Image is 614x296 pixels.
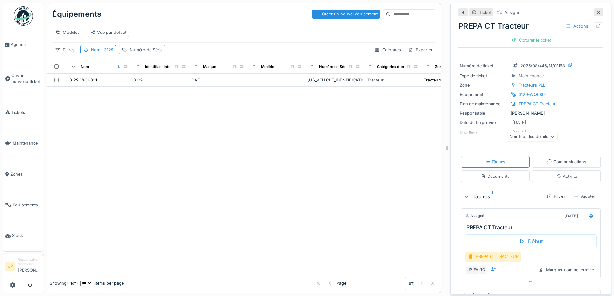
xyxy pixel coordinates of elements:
span: : 3129 [100,47,113,52]
div: Nom [81,64,89,70]
div: 3129-WQ6801 [69,77,97,83]
div: Filtres [52,45,78,54]
div: 3129-WQ6801 [519,91,546,98]
div: PREPA CT TRACTEUR [465,252,521,261]
div: Voir tous les détails [507,132,558,141]
a: Zones [3,159,44,190]
div: Début [465,234,597,248]
div: [US_VEHICLE_IDENTIFICATION_NUMBER] [307,77,360,83]
div: 2025/08/446/M/01168 [521,63,565,69]
div: 3129 [133,77,186,83]
div: DAF [191,77,244,83]
div: Nom [91,47,113,53]
div: Assigné [504,9,520,15]
a: Équipements [3,190,44,221]
a: Maintenance [3,128,44,159]
span: Agenda [11,42,41,48]
div: Catégories d'équipement [377,64,422,70]
div: Plan de maintenance [460,101,508,107]
div: Tracteurs PLL [424,77,451,83]
div: [DATE] [564,213,578,219]
a: Tickets [3,97,44,128]
div: Modèles [52,28,83,37]
div: Showing 1 - 1 of 1 [50,280,78,286]
div: Tracteurs PLL [519,82,545,88]
li: [PERSON_NAME] [18,257,41,276]
div: Activité [556,173,577,179]
div: Tâches [485,159,505,165]
div: Colonnes [372,45,404,54]
div: Page [336,280,346,286]
div: Responsable technicien [18,257,41,267]
span: Maintenance [13,140,41,146]
div: Type de ticket [460,73,508,79]
img: Badge_color-CXgf-gQk.svg [14,6,33,26]
span: Équipements [13,202,41,208]
div: PREPA CT Tracteur [458,20,603,32]
div: [DATE] [512,119,526,126]
sup: 1 [492,193,493,200]
div: Zone [435,64,444,70]
span: Stock [12,233,41,239]
div: Modèle [261,64,274,70]
div: items per page [80,280,124,286]
div: Marquer comme terminé [536,265,597,274]
div: Équipement [460,91,508,98]
a: JP Responsable technicien[PERSON_NAME] [5,257,41,277]
strong: of 1 [409,280,415,286]
div: Tâches [463,193,541,200]
div: Marque [203,64,216,70]
span: Zones [10,171,41,177]
div: Exporter [405,45,435,54]
div: PREPA CT Tracteur [519,101,556,107]
div: Tracteur [367,77,384,83]
div: Date de fin prévue [460,119,508,126]
div: JP [465,265,474,274]
div: Assigné [465,213,484,219]
div: Identifiant interne [145,64,176,70]
div: Zone [460,82,508,88]
div: Numéro de Série [319,64,349,70]
div: Clôturer le ticket [509,36,553,44]
span: Tickets [11,110,41,116]
div: Créer un nouvel équipement [312,10,380,18]
a: Stock [3,220,44,251]
div: Numéro de ticket [460,63,508,69]
div: TC [478,265,487,274]
div: Filtrer [543,192,568,201]
div: Ajouter [570,192,598,201]
div: Ticket [479,9,491,15]
li: JP [5,262,15,271]
div: Documents [481,173,510,179]
a: Ouvrir nouveau ticket [3,60,44,97]
a: Agenda [3,29,44,60]
div: Vue par défaut [91,29,126,35]
div: [PERSON_NAME] [460,110,602,116]
div: Communications [547,159,586,165]
div: Maintenance [519,73,544,79]
h3: PREPA CT Tracteur [466,224,598,231]
div: Responsable [460,110,508,116]
div: Actions [563,22,591,31]
div: Équipements [52,6,101,23]
div: FA [472,265,481,274]
span: Ouvrir nouveau ticket [11,72,41,85]
div: Numéro de Série [130,47,162,53]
